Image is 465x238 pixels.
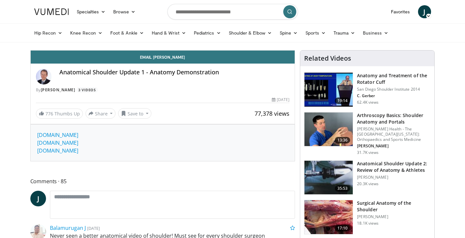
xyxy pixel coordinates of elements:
a: [DOMAIN_NAME] [37,131,78,139]
a: 3 Videos [76,87,98,93]
small: [DATE] [87,225,100,231]
a: Hip Recon [30,26,67,39]
img: 58008271-3059-4eea-87a5-8726eb53a503.150x105_q85_crop-smart_upscale.jpg [304,73,353,107]
a: Trauma [330,26,359,39]
a: 776 Thumbs Up [36,109,83,119]
img: Avatar [36,69,52,84]
a: [DOMAIN_NAME] [37,147,78,154]
a: Favorites [387,5,414,18]
a: J [418,5,431,18]
span: 776 [45,111,53,117]
a: Sports [302,26,330,39]
img: 49076_0000_3.png.150x105_q85_crop-smart_upscale.jpg [304,161,353,195]
h3: Arthroscopy Basics: Shoulder Anatomy and Portals [357,112,430,125]
a: Foot & Ankle [106,26,148,39]
p: 20.3K views [357,181,379,186]
a: J [30,191,46,206]
a: Browse [109,5,139,18]
p: 18.1K views [357,221,379,226]
a: 17:10 Surgical Anatomy of the Shoulder [PERSON_NAME] 18.1K views [304,200,430,234]
span: 13:36 [335,137,350,143]
a: 35:53 Anatomical Shoulder Update 2: Review of Anatomy & Athletes [PERSON_NAME] 20.3K views [304,160,430,195]
h4: Related Videos [304,54,351,62]
a: Hand & Wrist [148,26,190,39]
div: By [36,87,290,93]
p: [PERSON_NAME] [357,143,430,149]
span: 17:10 [335,225,350,231]
a: Business [359,26,392,39]
h3: Anatomical Shoulder Update 2: Review of Anatomy & Athletes [357,160,430,173]
p: 31.7K views [357,150,379,155]
h3: Anatomy and Treatment of the Rotator Cuff [357,72,430,85]
input: Search topics, interventions [167,4,298,20]
a: Email [PERSON_NAME] [31,51,295,64]
a: [PERSON_NAME] [41,87,75,93]
span: 77,378 views [255,110,289,117]
h3: Surgical Anatomy of the Shoulder [357,200,430,213]
a: 19:14 Anatomy and Treatment of the Rotator Cuff San Diego Shoulder Institute 2014 C. Gerber 62.4K... [304,72,430,107]
p: [PERSON_NAME] [357,175,430,180]
a: [DOMAIN_NAME] [37,139,78,146]
span: 35:53 [335,185,350,192]
button: Share [85,108,116,119]
span: 19:14 [335,97,350,104]
a: Shoulder & Elbow [225,26,276,39]
img: VuMedi Logo [34,8,69,15]
p: [PERSON_NAME] [357,214,430,219]
h4: Anatomical Shoulder Update 1 - Anatomy Demonstration [59,69,290,76]
a: Specialties [73,5,110,18]
p: 62.4K views [357,100,379,105]
a: Balamurugan J [50,224,86,231]
p: [PERSON_NAME] Health - The [GEOGRAPHIC_DATA][US_STATE]: Orthopaedics and Sports Medicine [357,126,430,142]
button: Save to [118,108,151,119]
span: Comments 85 [30,177,295,186]
a: Knee Recon [66,26,106,39]
img: 306176_0003_1.png.150x105_q85_crop-smart_upscale.jpg [304,200,353,234]
p: C. Gerber [357,93,430,98]
div: [DATE] [272,97,289,103]
img: 9534a039-0eaa-4167-96cf-d5be049a70d8.150x105_q85_crop-smart_upscale.jpg [304,112,353,146]
a: Spine [276,26,302,39]
a: 13:36 Arthroscopy Basics: Shoulder Anatomy and Portals [PERSON_NAME] Health - The [GEOGRAPHIC_DAT... [304,112,430,155]
a: Pediatrics [190,26,225,39]
p: San Diego Shoulder Institute 2014 [357,87,430,92]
